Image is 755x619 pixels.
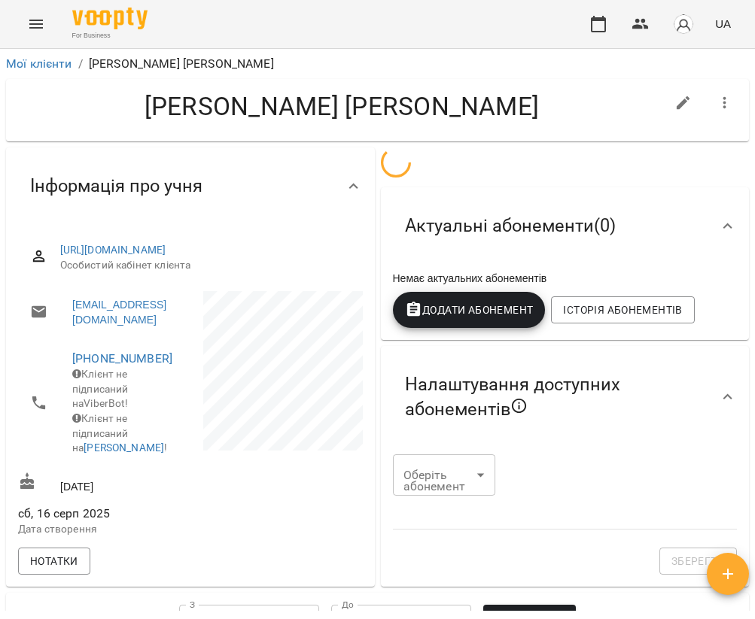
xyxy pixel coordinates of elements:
a: Мої клієнти [6,56,72,71]
span: Нотатки [30,552,78,570]
p: [PERSON_NAME] [PERSON_NAME] [89,55,274,73]
p: Дата створення [18,522,187,537]
nav: breadcrumb [6,55,749,73]
span: Налаштування доступних абонементів [405,373,699,420]
h4: [PERSON_NAME] [PERSON_NAME] [18,91,665,122]
img: Voopty Logo [72,8,148,29]
a: [PHONE_NUMBER] [72,351,172,366]
img: avatar_s.png [673,14,694,35]
div: Немає актуальних абонементів [390,268,741,289]
button: Нотатки [18,548,90,575]
div: Налаштування доступних абонементів [381,346,750,448]
span: Актуальні абонементи ( 0 ) [405,214,616,238]
div: [DATE] [15,469,190,497]
span: UA [715,16,731,32]
span: сб, 16 серп 2025 [18,505,187,523]
svg: Якщо не обрано жодного, клієнт зможе побачити всі публічні абонементи [510,397,528,415]
button: Menu [18,6,54,42]
span: For Business [72,31,148,41]
span: Історія абонементів [563,301,682,319]
span: Додати Абонемент [405,301,534,319]
div: Актуальні абонементи(0) [381,187,750,265]
a: [URL][DOMAIN_NAME] [60,244,166,256]
a: [EMAIL_ADDRESS][DOMAIN_NAME] [72,297,175,327]
div: Інформація про учня [6,147,375,225]
button: Історія абонементів [551,296,694,323]
span: Особистий кабінет клієнта [60,258,351,273]
button: Додати Абонемент [393,292,546,328]
li: / [78,55,83,73]
span: Інформація про учня [30,174,202,198]
div: ​ [393,454,495,496]
button: UA [709,10,737,38]
span: Клієнт не підписаний на ! [72,412,167,454]
a: [PERSON_NAME] [84,441,164,454]
span: Клієнт не підписаний на ViberBot! [72,368,129,409]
